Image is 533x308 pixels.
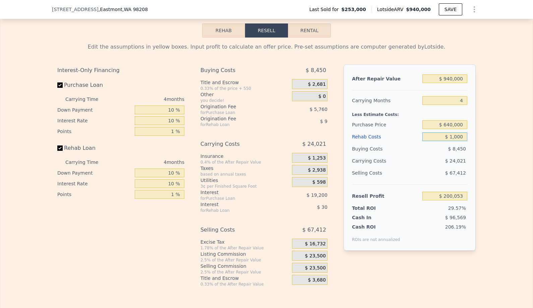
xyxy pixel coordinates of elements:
div: 2.5% of the After Repair Value [200,257,289,263]
span: $ 3,680 [308,277,325,283]
button: Show Options [468,3,481,16]
div: Down Payment [57,168,132,178]
span: $ 598 [312,179,326,185]
div: 4 months [112,157,184,168]
span: $ 8,450 [306,64,326,76]
div: 2.5% of the After Repair Value [200,269,289,275]
div: Rehab Costs [352,131,420,143]
div: Utilities [200,177,289,184]
div: Less Estimate Costs: [352,107,467,119]
div: Listing Commission [200,251,289,257]
span: $ 24,021 [445,158,466,164]
div: 1.78% of the After Repair Value [200,245,289,251]
input: Purchase Loan [57,82,63,88]
div: Carrying Costs [352,155,394,167]
span: Last Sold for [309,6,342,13]
div: Purchase Price [352,119,420,131]
div: you decide! [200,98,289,103]
div: Taxes [200,165,289,172]
div: After Repair Value [352,73,420,85]
div: Points [57,126,132,137]
span: 206.19% [445,224,466,230]
span: $ 24,021 [302,138,326,150]
div: 0.33% of the After Repair Value [200,282,289,287]
span: , WA 98208 [122,7,148,12]
span: $ 5,760 [309,107,327,112]
div: based on annual taxes [200,172,289,177]
div: 4 months [112,94,184,105]
button: Resell [245,23,288,38]
div: Carrying Months [352,95,420,107]
div: Title and Escrow [200,275,289,282]
span: $ 30 [317,204,328,210]
div: Cash In [352,214,394,221]
div: Selling Commission [200,263,289,269]
div: Total ROI [352,205,394,211]
div: Carrying Costs [200,138,275,150]
div: Origination Fee [200,103,275,110]
span: $ 19,200 [307,192,328,198]
label: Purchase Loan [57,79,132,91]
div: Interest Rate [57,115,132,126]
div: Origination Fee [200,115,275,122]
span: $ 96,569 [445,215,466,220]
div: Carrying Time [65,94,109,105]
div: 0.4% of the After Repair Value [200,160,289,165]
div: Resell Profit [352,190,420,202]
div: Interest-Only Financing [57,64,184,76]
div: 0.33% of the price + 550 [200,86,289,91]
span: $253,000 [341,6,366,13]
input: Rehab Loan [57,145,63,151]
div: Buying Costs [352,143,420,155]
div: Points [57,189,132,200]
span: $ 2,681 [308,81,325,87]
div: Cash ROI [352,224,400,230]
span: $ 0 [318,94,326,100]
div: for Rehab Loan [200,122,275,127]
span: $940,000 [406,7,431,12]
span: $ 23,500 [305,253,326,259]
div: Excise Tax [200,239,289,245]
span: [STREET_ADDRESS] [52,6,99,13]
div: for Purchase Loan [200,196,275,201]
span: $ 9 [320,119,328,124]
span: 29.57% [448,205,466,211]
div: Buying Costs [200,64,275,76]
div: Insurance [200,153,289,160]
div: Down Payment [57,105,132,115]
label: Rehab Loan [57,142,132,154]
span: $ 23,500 [305,265,326,271]
div: Other [200,91,289,98]
div: 3¢ per Finished Square Foot [200,184,289,189]
div: Interest [200,189,275,196]
span: $ 2,938 [308,167,325,173]
div: Selling Costs [352,167,420,179]
span: $ 1,253 [308,155,325,161]
div: Edit the assumptions in yellow boxes. Input profit to calculate an offer price. Pre-set assumptio... [57,43,476,51]
span: $ 16,732 [305,241,326,247]
div: ROIs are not annualized [352,230,400,242]
div: Interest Rate [57,178,132,189]
div: Interest [200,201,275,208]
span: $ 67,412 [445,170,466,176]
div: for Purchase Loan [200,110,275,115]
span: , Eastmont [99,6,148,13]
div: Title and Escrow [200,79,289,86]
span: $ 8,450 [448,146,466,151]
span: Lotside ARV [377,6,406,13]
div: Selling Costs [200,224,275,236]
span: $ 67,412 [302,224,326,236]
div: for Rehab Loan [200,208,275,213]
button: Rehab [202,23,245,38]
button: SAVE [439,3,462,15]
div: Carrying Time [65,157,109,168]
button: Rental [288,23,331,38]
